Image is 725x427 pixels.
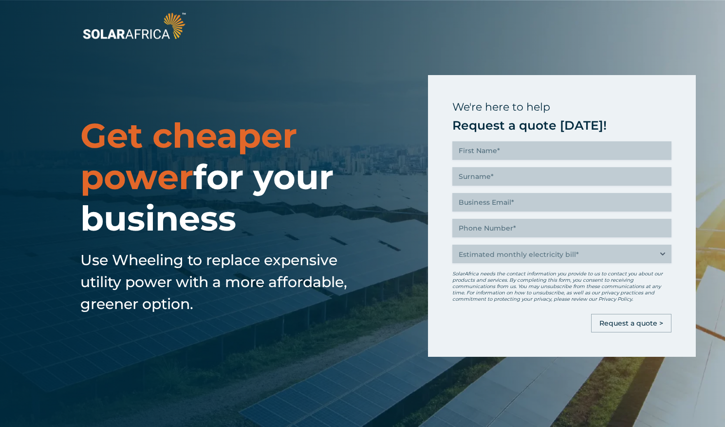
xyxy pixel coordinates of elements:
input: First Name* [452,141,671,160]
p: SolarAfrica needs the contact information you provide to us to contact you about our products and... [452,271,671,302]
p: We're here to help [452,97,671,117]
input: Surname* [452,167,671,186]
input: Request a quote > [591,314,671,332]
input: Business Email* [452,193,671,212]
p: Request a quote [DATE]! [452,117,671,134]
span: Get cheaper power [80,115,297,198]
h1: for your business [80,115,383,239]
input: Phone Number* [452,219,671,237]
h5: Use Wheeling to replace expensive utility power with a more affordable, greener option. [80,249,363,315]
